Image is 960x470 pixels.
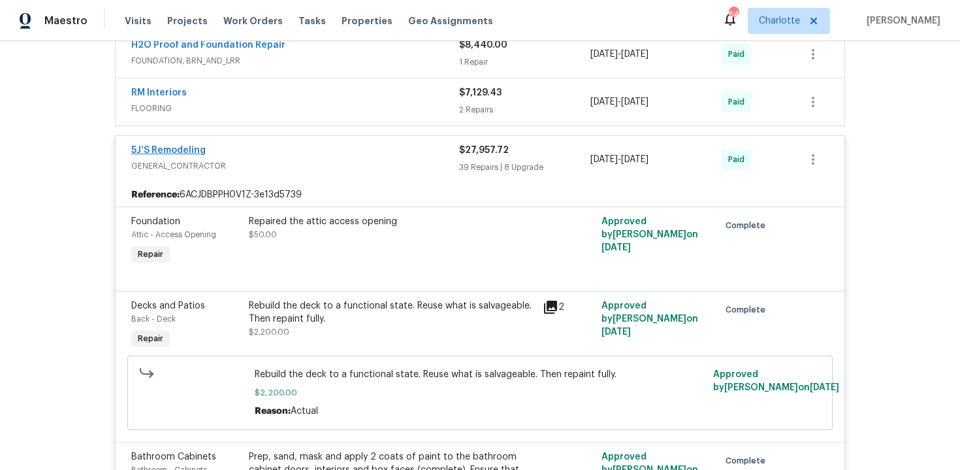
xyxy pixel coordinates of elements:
span: Reason: [255,407,291,416]
span: Tasks [298,16,326,25]
span: Projects [167,14,208,27]
span: Approved by [PERSON_NAME] on [601,301,698,337]
span: Repair [133,248,168,261]
span: [DATE] [590,50,618,59]
a: RM Interiors [131,88,187,97]
div: 2 [543,299,594,315]
b: Reference: [131,188,180,201]
span: [DATE] [621,97,648,107]
span: - [590,153,648,166]
span: Paid [728,95,750,109]
span: Complete [726,219,771,232]
span: Paid [728,48,750,61]
span: Charlotte [759,14,800,27]
span: [DATE] [621,155,648,164]
span: Maestro [44,14,88,27]
span: FLOORING [131,102,459,115]
span: Complete [726,303,771,316]
div: 6ACJDBPPH0V1Z-3e13d5739 [116,183,844,207]
span: $27,957.72 [459,146,509,155]
span: Visits [125,14,152,27]
span: - [590,95,648,109]
span: Approved by [PERSON_NAME] on [713,370,839,392]
span: $2,200.00 [255,386,706,399]
div: 64 [729,8,738,21]
span: GENERAL_CONTRACTOR [131,159,459,173]
span: Actual [291,407,318,416]
span: $50.00 [249,231,277,239]
div: 39 Repairs | 8 Upgrade [459,161,590,174]
span: FOUNDATION, BRN_AND_LRR [131,54,459,67]
span: Back - Deck [131,315,176,323]
span: Bathroom Cabinets [131,452,216,462]
span: Approved by [PERSON_NAME] on [601,217,698,252]
span: - [590,48,648,61]
span: Paid [728,153,750,166]
div: Repaired the attic access opening [249,215,535,228]
a: 5J’S Remodeling [131,146,206,155]
span: Properties [342,14,392,27]
span: [DATE] [590,97,618,107]
span: Foundation [131,217,180,226]
span: Repair [133,332,168,345]
span: $2,200.00 [249,328,289,336]
div: 1 Repair [459,56,590,69]
span: [PERSON_NAME] [861,14,940,27]
span: Rebuild the deck to a functional state. Reuse what is salvageable. Then repaint fully. [255,368,706,381]
span: Complete [726,454,771,467]
div: Rebuild the deck to a functional state. Reuse what is salvageable. Then repaint fully. [249,299,535,326]
span: $7,129.43 [459,88,502,97]
span: Geo Assignments [408,14,493,27]
span: Attic - Access Opening [131,231,216,239]
span: [DATE] [601,327,631,337]
span: Decks and Patios [131,301,205,311]
span: [DATE] [621,50,648,59]
a: H2O Proof and Foundation Repair [131,41,285,50]
div: 2 Repairs [459,103,590,116]
span: Work Orders [223,14,283,27]
span: [DATE] [601,243,631,252]
span: [DATE] [810,383,839,392]
span: [DATE] [590,155,618,164]
span: $8,440.00 [459,41,507,50]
